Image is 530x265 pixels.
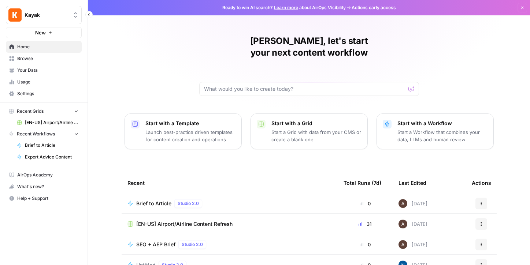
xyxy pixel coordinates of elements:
button: Recent Workflows [6,128,82,139]
span: Recent Grids [17,108,44,115]
input: What would you like to create today? [204,85,405,93]
div: Total Runs (7d) [344,173,381,193]
a: Browse [6,53,82,64]
span: Actions early access [352,4,396,11]
button: Recent Grids [6,106,82,117]
a: [EN-US] Airport/Airline Content Refresh [127,220,332,228]
a: Learn more [274,5,298,10]
span: Brief to Article [25,142,78,149]
img: wtbmvrjo3qvncyiyitl6zoukl9gz [399,240,407,249]
a: Your Data [6,64,82,76]
span: [EN-US] Airport/Airline Content Refresh [25,119,78,126]
div: 0 [344,200,387,207]
span: Usage [17,79,78,85]
p: Start a Workflow that combines your data, LLMs and human review [397,128,488,143]
div: Actions [472,173,491,193]
div: 0 [344,241,387,248]
span: Settings [17,90,78,97]
button: New [6,27,82,38]
a: AirOps Academy [6,169,82,181]
div: Last Edited [399,173,426,193]
span: Studio 2.0 [182,241,203,248]
div: Recent [127,173,332,193]
span: Browse [17,55,78,62]
span: Help + Support [17,195,78,202]
img: wtbmvrjo3qvncyiyitl6zoukl9gz [399,220,407,228]
span: AirOps Academy [17,172,78,178]
p: Launch best-practice driven templates for content creation and operations [145,128,236,143]
span: Ready to win AI search? about AirOps Visibility [222,4,346,11]
button: Start with a GridStart a Grid with data from your CMS or create a blank one [251,113,368,149]
p: Start with a Workflow [397,120,488,127]
a: Home [6,41,82,53]
button: Start with a WorkflowStart a Workflow that combines your data, LLMs and human review [377,113,494,149]
a: Usage [6,76,82,88]
span: Kayak [25,11,69,19]
span: [EN-US] Airport/Airline Content Refresh [136,220,233,228]
span: Your Data [17,67,78,74]
span: New [35,29,46,36]
div: [DATE] [399,220,427,228]
button: What's new? [6,181,82,193]
span: SEO + AEP Brief [136,241,175,248]
img: Kayak Logo [8,8,22,22]
div: [DATE] [399,199,427,208]
a: Settings [6,88,82,100]
span: Studio 2.0 [178,200,199,207]
p: Start a Grid with data from your CMS or create a blank one [271,128,362,143]
button: Help + Support [6,193,82,204]
p: Start with a Template [145,120,236,127]
span: Brief to Article [136,200,171,207]
h1: [PERSON_NAME], let's start your next content workflow [199,35,419,59]
a: SEO + AEP BriefStudio 2.0 [127,240,332,249]
a: Brief to ArticleStudio 2.0 [127,199,332,208]
img: wtbmvrjo3qvncyiyitl6zoukl9gz [399,199,407,208]
div: [DATE] [399,240,427,249]
a: Brief to Article [14,139,82,151]
button: Workspace: Kayak [6,6,82,24]
p: Start with a Grid [271,120,362,127]
span: Home [17,44,78,50]
span: Recent Workflows [17,131,55,137]
span: Expert Advice Content [25,154,78,160]
a: Expert Advice Content [14,151,82,163]
button: Start with a TemplateLaunch best-practice driven templates for content creation and operations [125,113,242,149]
div: 31 [344,220,387,228]
a: [EN-US] Airport/Airline Content Refresh [14,117,82,128]
div: What's new? [6,181,81,192]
